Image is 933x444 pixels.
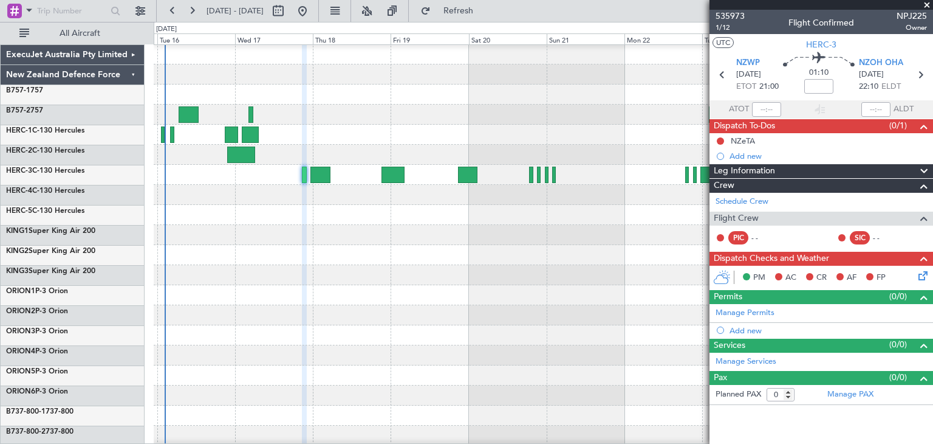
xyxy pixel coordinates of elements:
span: AC [785,272,796,284]
div: PIC [728,231,748,245]
span: Leg Information [714,164,775,178]
a: B757-2757 [6,107,43,114]
a: HERC-3C-130 Hercules [6,167,84,175]
div: Thu 18 [313,33,391,44]
span: KING2 [6,248,29,255]
span: NZOH OHA [859,57,903,69]
a: ORION4P-3 Orion [6,348,68,355]
span: HERC-1 [6,127,32,134]
button: All Aircraft [13,24,132,43]
span: Owner [897,23,927,33]
span: FP [877,272,886,284]
div: NZeTA [731,136,755,146]
a: HERC-4C-130 Hercules [6,187,84,195]
div: [DATE] [156,24,177,35]
a: B737-800-1737-800 [6,408,73,415]
span: B737-800-2 [6,428,46,435]
div: Flight Confirmed [788,16,854,29]
div: Fri 19 [391,33,468,44]
span: 21:00 [759,81,779,93]
span: 01:10 [809,67,829,79]
span: HERC-3 [806,38,836,51]
a: ORION5P-3 Orion [6,368,68,375]
div: Add new [730,325,927,336]
div: - - [751,232,779,243]
span: (0/0) [889,290,907,303]
a: HERC-5C-130 Hercules [6,207,84,215]
span: [DATE] - [DATE] [207,5,264,16]
span: ALDT [894,103,914,116]
span: ORION1 [6,288,35,295]
span: ETOT [736,81,756,93]
span: ORION5 [6,368,35,375]
span: HERC-5 [6,207,32,215]
label: Planned PAX [716,389,761,401]
a: ORION1P-3 Orion [6,288,68,295]
span: 535973 [716,10,745,23]
span: ORION6 [6,388,35,395]
div: Sun 21 [547,33,624,44]
span: B757-1 [6,87,30,94]
a: ORION3P-3 Orion [6,328,68,335]
a: B757-1757 [6,87,43,94]
span: ATOT [729,103,749,116]
div: Tue 23 [702,33,780,44]
input: Trip Number [37,2,107,20]
div: Sat 20 [469,33,547,44]
span: KING3 [6,268,29,275]
button: Refresh [415,1,488,21]
div: SIC [850,231,870,245]
span: B737-800-1 [6,408,46,415]
span: Dispatch Checks and Weather [714,252,829,266]
div: Mon 22 [624,33,702,44]
span: (0/0) [889,371,907,384]
span: NZWP [736,57,760,69]
a: Manage Services [716,356,776,368]
a: Schedule Crew [716,196,768,208]
input: --:-- [752,102,781,117]
a: KING1Super King Air 200 [6,227,95,235]
span: ORION4 [6,348,35,355]
span: ELDT [881,81,901,93]
a: KING3Super King Air 200 [6,268,95,275]
a: Manage Permits [716,307,774,319]
a: KING2Super King Air 200 [6,248,95,255]
span: PM [753,272,765,284]
span: NPJ225 [897,10,927,23]
span: CR [816,272,827,284]
span: [DATE] [859,69,884,81]
span: ORION3 [6,328,35,335]
span: HERC-4 [6,187,32,195]
a: Manage PAX [827,389,873,401]
span: Pax [714,371,727,385]
span: [DATE] [736,69,761,81]
span: Permits [714,290,742,304]
span: 1/12 [716,23,745,33]
span: Dispatch To-Dos [714,119,775,133]
span: HERC-3 [6,167,32,175]
a: HERC-2C-130 Hercules [6,147,84,154]
span: Crew [714,179,734,193]
div: - - [873,232,900,243]
span: B757-2 [6,107,30,114]
a: ORION2P-3 Orion [6,308,68,315]
a: B737-800-2737-800 [6,428,73,435]
button: UTC [713,37,734,48]
div: Tue 16 [157,33,235,44]
a: HERC-1C-130 Hercules [6,127,84,134]
a: ORION6P-3 Orion [6,388,68,395]
span: Services [714,339,745,353]
span: (0/1) [889,119,907,132]
span: (0/0) [889,338,907,351]
span: All Aircraft [32,29,128,38]
span: ORION2 [6,308,35,315]
div: Add new [730,151,927,161]
span: AF [847,272,856,284]
span: HERC-2 [6,147,32,154]
div: Wed 17 [235,33,313,44]
span: KING1 [6,227,29,235]
span: Flight Crew [714,212,759,226]
span: Refresh [433,7,484,15]
span: 22:10 [859,81,878,93]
